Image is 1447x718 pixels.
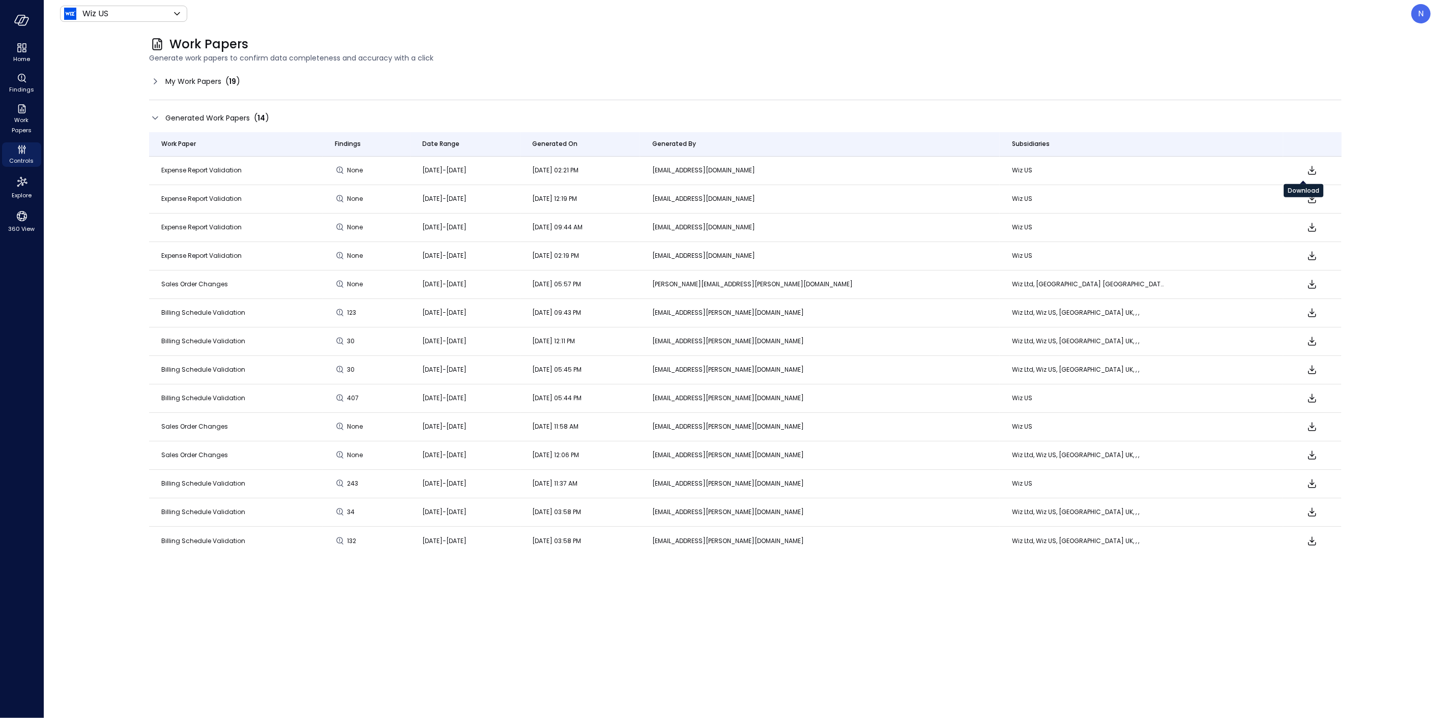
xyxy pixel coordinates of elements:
span: Work Papers [6,115,37,135]
div: Controls [2,142,41,167]
span: Subsidiaries [1012,139,1050,149]
span: None [347,422,365,432]
p: [EMAIL_ADDRESS][PERSON_NAME][DOMAIN_NAME] [652,308,988,318]
span: Findings [335,139,361,149]
span: Download [1306,250,1318,262]
span: None [347,251,365,261]
span: [DATE]-[DATE] [423,308,467,317]
span: Work Paper [161,139,196,149]
span: My Work Papers [165,76,221,87]
span: Expense Report Validation [161,223,242,231]
img: Icon [64,8,76,20]
div: ( ) [225,75,240,87]
p: [EMAIL_ADDRESS][PERSON_NAME][DOMAIN_NAME] [652,422,988,432]
span: Work Papers [169,36,248,52]
span: Download [1306,307,1318,319]
span: [DATE] 09:43 PM [533,308,582,317]
span: None [347,165,365,175]
p: Wiz Ltd, Wiz US, [GEOGRAPHIC_DATA] UK, , , [1012,308,1165,318]
span: Date Range [423,139,460,149]
p: Wiz Ltd, Wiz US, [GEOGRAPHIC_DATA] UK, , , [1012,336,1165,346]
p: [EMAIL_ADDRESS][PERSON_NAME][DOMAIN_NAME] [652,336,988,346]
span: [DATE] 12:19 PM [533,194,577,203]
p: Wiz US [1012,222,1165,232]
span: Billing Schedule Validation [161,507,245,516]
p: Wiz Ltd, Wiz US, [GEOGRAPHIC_DATA] UK, , , [1012,507,1165,517]
span: Findings [9,84,34,95]
span: Explore [12,190,32,200]
span: Sales Order Changes [161,451,228,459]
span: [DATE]-[DATE] [423,422,467,431]
span: Download [1306,164,1318,176]
p: Wiz US [82,8,108,20]
p: [EMAIL_ADDRESS][DOMAIN_NAME] [652,251,988,261]
span: [DATE]-[DATE] [423,166,467,174]
span: [DATE]-[DATE] [423,251,467,260]
div: Download [1284,184,1323,197]
span: Home [13,54,30,64]
span: [DATE]-[DATE] [423,280,467,288]
span: Expense Report Validation [161,194,242,203]
p: Wiz Ltd, Wiz US, [GEOGRAPHIC_DATA] UK, , , [1012,365,1165,375]
span: 30 [347,336,365,346]
span: [DATE]-[DATE] [423,394,467,402]
span: [DATE]-[DATE] [423,365,467,374]
span: Sales Order Changes [161,280,228,288]
p: Wiz US [1012,478,1165,489]
div: Noa Turgeman [1411,4,1431,23]
p: Wiz US [1012,194,1165,204]
span: [DATE]-[DATE] [423,451,467,459]
span: 123 [347,308,365,318]
span: Download [1306,421,1318,433]
div: 360 View [2,207,41,235]
p: Wiz Ltd, Wiz US, [GEOGRAPHIC_DATA] UK, , , [1012,450,1165,460]
p: Wiz US [1012,251,1165,261]
span: [DATE] 03:58 PM [533,507,582,516]
span: Download [1306,221,1318,233]
p: Wiz US [1012,422,1165,432]
span: Generated On [533,139,578,149]
span: Download [1306,535,1318,547]
span: Billing Schedule Validation [161,308,245,317]
span: 30 [347,365,365,375]
span: Generated By [652,139,696,149]
span: 407 [347,393,365,403]
p: [EMAIL_ADDRESS][PERSON_NAME][DOMAIN_NAME] [652,393,988,403]
span: Expense Report Validation [161,166,242,174]
span: Generate work papers to confirm data completeness and accuracy with a click [149,52,1342,64]
div: Explore [2,173,41,201]
span: Billing Schedule Validation [161,536,245,545]
span: Generated Work Papers [165,112,250,124]
span: 243 [347,478,365,489]
span: [DATE] 05:45 PM [533,365,582,374]
p: [EMAIL_ADDRESS][PERSON_NAME][DOMAIN_NAME] [652,536,988,546]
span: None [347,194,365,204]
span: [DATE]-[DATE] [423,536,467,545]
div: ( ) [254,112,269,124]
span: None [347,450,365,460]
span: 34 [347,507,365,517]
span: [DATE]-[DATE] [423,194,467,203]
div: Home [2,41,41,65]
span: [DATE] 12:11 PM [533,337,575,345]
span: None [347,279,365,289]
span: [DATE]-[DATE] [423,479,467,488]
span: Billing Schedule Validation [161,365,245,374]
p: [EMAIL_ADDRESS][PERSON_NAME][DOMAIN_NAME] [652,365,988,375]
p: [EMAIL_ADDRESS][DOMAIN_NAME] [652,194,988,204]
span: 132 [347,536,365,546]
span: 14 [257,113,265,123]
span: [DATE] 12:06 PM [533,451,580,459]
div: Work Papers [2,102,41,136]
span: [DATE] 02:19 PM [533,251,580,260]
span: Download [1306,278,1318,290]
span: [DATE]-[DATE] [423,507,467,516]
span: [DATE] 02:21 PM [533,166,579,174]
p: [PERSON_NAME][EMAIL_ADDRESS][PERSON_NAME][DOMAIN_NAME] [652,279,988,289]
span: 19 [229,76,236,86]
span: [DATE]-[DATE] [423,223,467,231]
span: None [347,222,365,232]
span: Download [1306,364,1318,376]
span: [DATE] 09:44 AM [533,223,583,231]
p: Wiz US [1012,165,1165,175]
